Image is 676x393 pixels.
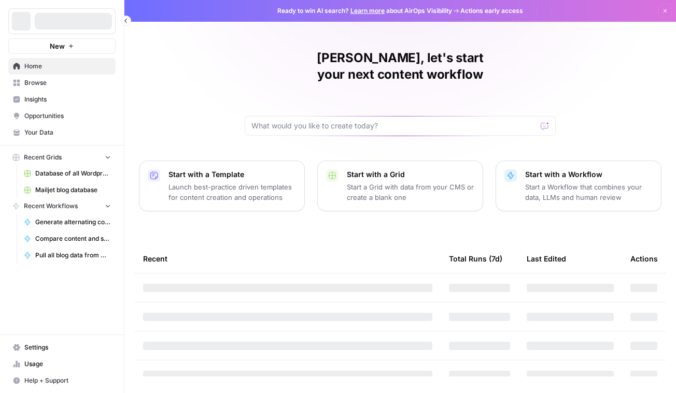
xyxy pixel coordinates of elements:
p: Start a Workflow that combines your data, LLMs and human review [525,182,653,202]
a: Your Data [8,124,116,141]
span: Your Data [24,128,111,137]
span: Recent Workflows [24,201,78,211]
button: New [8,38,116,54]
button: Start with a GridStart a Grid with data from your CMS or create a blank one [317,161,483,211]
span: Actions early access [460,6,523,16]
p: Start a Grid with data from your CMS or create a blank one [347,182,474,202]
p: Start with a Grid [347,169,474,180]
span: New [50,41,65,51]
div: Actions [630,244,658,273]
p: Launch best-practice driven templates for content creation and operations [168,182,296,202]
a: Mailjet blog database [19,182,116,198]
button: Recent Workflows [8,198,116,214]
span: Generate alternating content images as a test [35,217,111,227]
span: Compare content and score improvement [35,234,111,243]
input: What would you like to create today? [251,121,537,131]
span: Home [24,62,111,71]
a: Database of all Wordpress media [19,165,116,182]
button: Recent Grids [8,150,116,165]
button: Help + Support [8,372,116,389]
a: Pull all blog data from MJ to Airops + populate grid [19,247,116,264]
span: Help + Support [24,376,111,385]
a: Home [8,58,116,75]
span: Mailjet blog database [35,185,111,195]
span: Ready to win AI search? about AirOps Visibility [277,6,452,16]
a: Learn more [350,7,385,14]
a: Usage [8,356,116,372]
a: Settings [8,339,116,356]
a: Browse [8,75,116,91]
div: Recent [143,244,432,273]
a: Compare content and score improvement [19,230,116,247]
button: Start with a WorkflowStart a Workflow that combines your data, LLMs and human review [496,161,661,211]
button: Start with a TemplateLaunch best-practice driven templates for content creation and operations [139,161,305,211]
p: Start with a Workflow [525,169,653,180]
div: Last Edited [527,244,566,273]
span: Browse [24,78,111,88]
span: Insights [24,95,111,104]
p: Start with a Template [168,169,296,180]
span: Recent Grids [24,153,62,162]
a: Insights [8,91,116,108]
h1: [PERSON_NAME], let's start your next content workflow [245,50,556,83]
span: Pull all blog data from MJ to Airops + populate grid [35,251,111,260]
a: Opportunities [8,108,116,124]
span: Opportunities [24,111,111,121]
span: Settings [24,343,111,352]
span: Database of all Wordpress media [35,169,111,178]
a: Generate alternating content images as a test [19,214,116,230]
div: Total Runs (7d) [449,244,502,273]
span: Usage [24,359,111,369]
